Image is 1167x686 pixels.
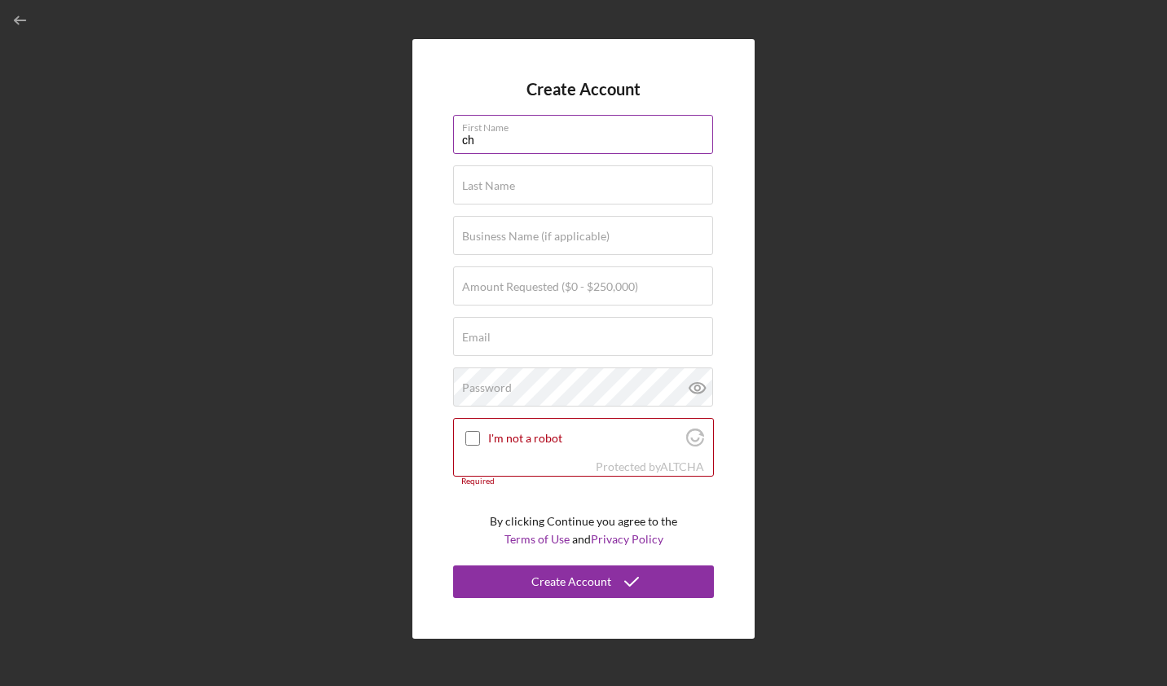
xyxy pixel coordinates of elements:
a: Visit Altcha.org [660,460,704,473]
button: Create Account [453,565,714,598]
label: I'm not a robot [488,432,681,445]
a: Terms of Use [504,532,570,546]
label: First Name [462,116,713,134]
a: Privacy Policy [591,532,663,546]
div: Required [453,477,714,486]
a: Visit Altcha.org [686,435,704,449]
h4: Create Account [526,80,641,99]
label: Password [462,381,512,394]
label: Amount Requested ($0 - $250,000) [462,280,638,293]
p: By clicking Continue you agree to the and [490,512,677,549]
div: Protected by [596,460,704,473]
label: Last Name [462,179,515,192]
div: Create Account [531,565,611,598]
label: Business Name (if applicable) [462,230,610,243]
label: Email [462,331,491,344]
